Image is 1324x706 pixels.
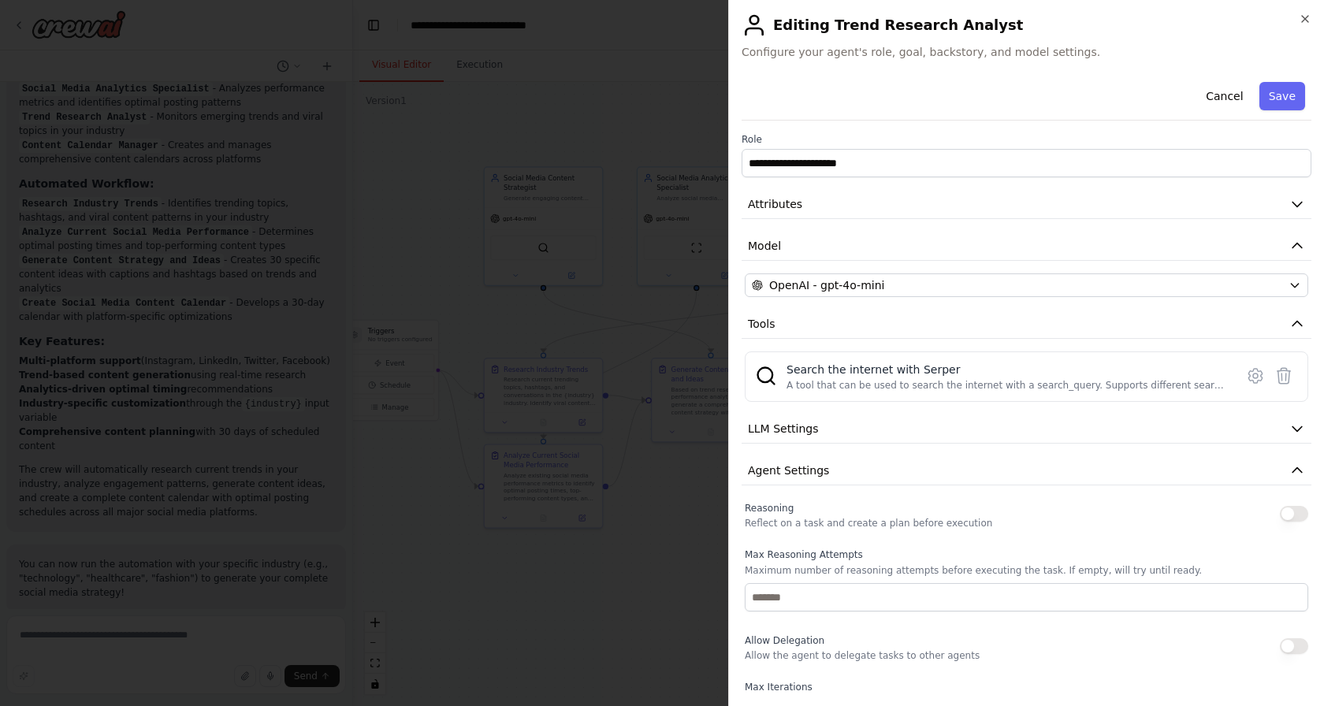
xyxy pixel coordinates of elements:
button: Attributes [742,190,1311,219]
span: OpenAI - gpt-4o-mini [769,277,884,293]
label: Max Iterations [745,681,1308,693]
span: LLM Settings [748,421,819,437]
button: Configure tool [1241,362,1270,390]
button: Save [1259,82,1305,110]
p: Maximum number of reasoning attempts before executing the task. If empty, will try until ready. [745,564,1308,577]
p: Reflect on a task and create a plan before execution [745,517,992,529]
span: Configure your agent's role, goal, backstory, and model settings. [742,44,1311,60]
label: Max Reasoning Attempts [745,548,1308,561]
span: Tools [748,316,775,332]
span: Attributes [748,196,802,212]
button: Agent Settings [742,456,1311,485]
label: Role [742,133,1311,146]
span: Reasoning [745,503,794,514]
span: Agent Settings [748,463,829,478]
button: Cancel [1196,82,1252,110]
span: Model [748,238,781,254]
button: Tools [742,310,1311,339]
span: Allow Delegation [745,635,824,646]
img: SerperDevTool [755,365,777,387]
button: OpenAI - gpt-4o-mini [745,273,1308,297]
div: A tool that can be used to search the internet with a search_query. Supports different search typ... [787,379,1225,392]
p: Allow the agent to delegate tasks to other agents [745,649,980,662]
h2: Editing Trend Research Analyst [742,13,1311,38]
button: LLM Settings [742,414,1311,444]
div: Search the internet with Serper [787,362,1225,377]
button: Model [742,232,1311,261]
button: Delete tool [1270,362,1298,390]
